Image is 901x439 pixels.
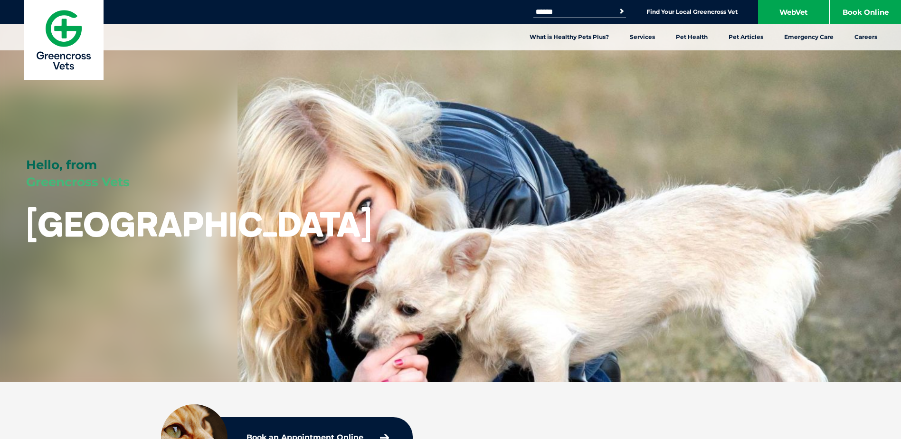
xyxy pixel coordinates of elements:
button: Search [617,7,626,16]
a: What is Healthy Pets Plus? [519,24,619,50]
a: Pet Health [665,24,718,50]
a: Careers [844,24,888,50]
span: Hello, from [26,157,97,172]
a: Emergency Care [774,24,844,50]
a: Services [619,24,665,50]
a: Pet Articles [718,24,774,50]
a: Find Your Local Greencross Vet [646,8,738,16]
h1: [GEOGRAPHIC_DATA] [26,205,372,243]
span: Greencross Vets [26,174,130,190]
